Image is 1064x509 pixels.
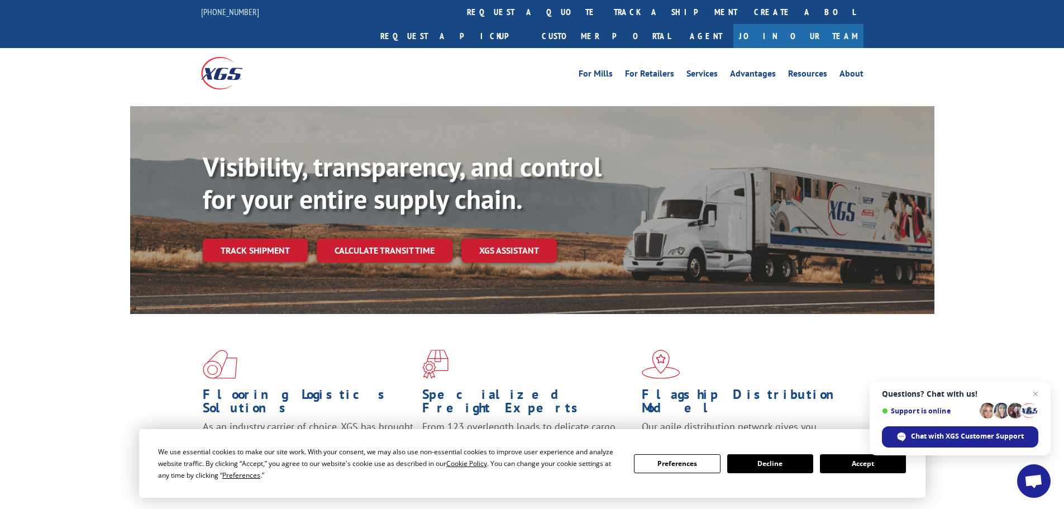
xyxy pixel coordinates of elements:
h1: Specialized Freight Experts [422,388,633,420]
p: From 123 overlength loads to delicate cargo, our experienced staff knows the best way to move you... [422,420,633,470]
a: Services [686,69,718,82]
span: Close chat [1029,387,1042,401]
div: Open chat [1017,464,1051,498]
a: Request a pickup [372,24,533,48]
a: Join Our Team [733,24,863,48]
a: Resources [788,69,827,82]
h1: Flooring Logistics Solutions [203,388,414,420]
img: xgs-icon-total-supply-chain-intelligence-red [203,350,237,379]
span: Cookie Policy [446,459,487,468]
button: Accept [820,454,906,473]
div: Cookie Consent Prompt [139,429,925,498]
a: Calculate transit time [317,239,452,263]
span: Preferences [222,470,260,480]
span: Our agile distribution network gives you nationwide inventory management on demand. [642,420,847,446]
button: Decline [727,454,813,473]
a: XGS ASSISTANT [461,239,557,263]
img: xgs-icon-flagship-distribution-model-red [642,350,680,379]
a: For Retailers [625,69,674,82]
a: [PHONE_NUMBER] [201,6,259,17]
a: Track shipment [203,239,308,262]
h1: Flagship Distribution Model [642,388,853,420]
span: Questions? Chat with us! [882,389,1038,398]
b: Visibility, transparency, and control for your entire supply chain. [203,149,602,216]
span: Chat with XGS Customer Support [911,431,1024,441]
a: Customer Portal [533,24,679,48]
a: For Mills [579,69,613,82]
a: Advantages [730,69,776,82]
a: Agent [679,24,733,48]
a: About [839,69,863,82]
span: Support is online [882,407,976,415]
button: Preferences [634,454,720,473]
div: We use essential cookies to make our site work. With your consent, we may also use non-essential ... [158,446,621,481]
div: Chat with XGS Customer Support [882,426,1038,448]
span: As an industry carrier of choice, XGS has brought innovation and dedication to flooring logistics... [203,420,413,460]
img: xgs-icon-focused-on-flooring-red [422,350,448,379]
